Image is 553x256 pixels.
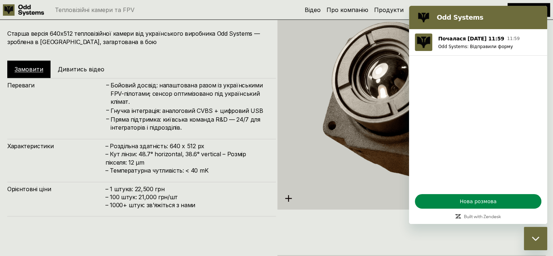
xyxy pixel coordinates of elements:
h4: Пряма підтримка: київська команда R&D — 24/7 для інтеграторів і підрозділів. [111,115,269,131]
p: Тепловізійні камери та FPV [55,7,135,13]
h4: – [106,115,109,123]
h4: – 1 штука: 22,500 грн – 100 штук: 21,000 грн/шт [105,185,269,209]
h4: Переваги [7,81,105,89]
h4: – [106,106,109,114]
h4: Старша версія 640х512 тепловізійної камери від українського виробника Odd Systems — зроблена в [G... [7,29,269,46]
iframe: Кнопка для запуску вікна повідомлень, розмова триває [524,227,547,250]
h4: Бойовий досвід: налаштована разом із українськими FPV-пілотами; сенсор оптимізовано під українськ... [111,81,269,105]
a: Продукти [374,6,404,13]
a: Замовити [15,66,43,73]
a: Про компанію [326,6,368,13]
h4: Гнучка інтеграція: аналоговий CVBS + цифровий USB [111,106,269,114]
a: Відео [305,6,321,13]
h4: – Роздільна здатність: 640 x 512 px – Кут лінзи: 48.7° horizontal, 38.6° vertical – Розмір піксел... [105,142,269,174]
span: – ⁠1000+ штук: звʼяжіться з нами [105,201,195,208]
h5: Дивитись відео [58,65,104,73]
h4: – [106,80,109,88]
iframe: Вікно повідомлень [409,6,547,224]
h4: Характеристики [7,142,105,150]
h4: Орієнтовні ціни [7,185,105,193]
